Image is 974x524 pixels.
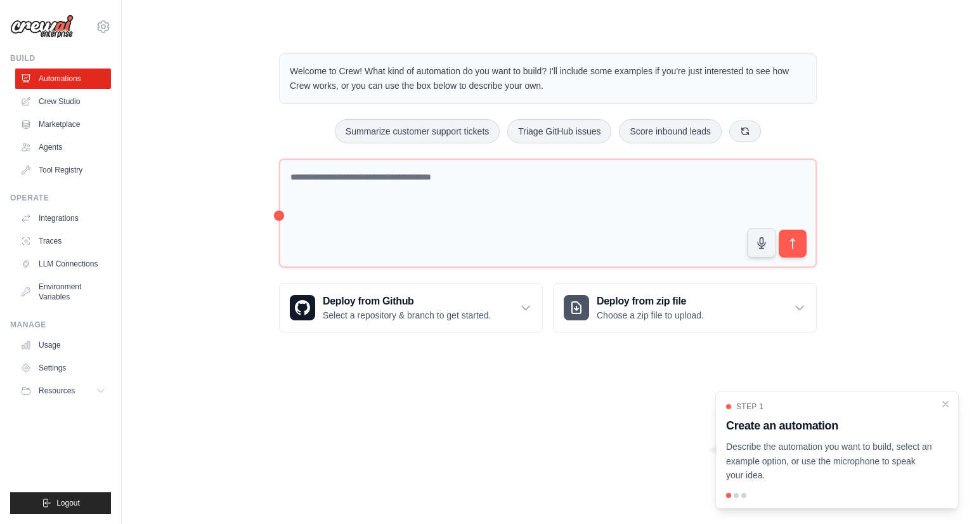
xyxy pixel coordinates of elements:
[323,309,491,322] p: Select a repository & branch to get started.
[619,119,722,143] button: Score inbound leads
[15,254,111,274] a: LLM Connections
[597,309,704,322] p: Choose a zip file to upload.
[10,492,111,514] button: Logout
[39,386,75,396] span: Resources
[290,64,806,93] p: Welcome to Crew! What kind of automation do you want to build? I'll include some examples if you'...
[15,69,111,89] a: Automations
[10,193,111,203] div: Operate
[56,498,80,508] span: Logout
[507,119,611,143] button: Triage GitHub issues
[15,358,111,378] a: Settings
[940,399,951,409] button: Close walkthrough
[15,91,111,112] a: Crew Studio
[10,53,111,63] div: Build
[335,119,500,143] button: Summarize customer support tickets
[15,160,111,180] a: Tool Registry
[10,15,74,39] img: Logo
[10,320,111,330] div: Manage
[736,402,763,412] span: Step 1
[15,114,111,134] a: Marketplace
[15,335,111,355] a: Usage
[15,208,111,228] a: Integrations
[15,137,111,157] a: Agents
[726,417,933,435] h3: Create an automation
[15,381,111,401] button: Resources
[15,231,111,251] a: Traces
[323,294,491,309] h3: Deploy from Github
[597,294,704,309] h3: Deploy from zip file
[15,277,111,307] a: Environment Variables
[726,440,933,483] p: Describe the automation you want to build, select an example option, or use the microphone to spe...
